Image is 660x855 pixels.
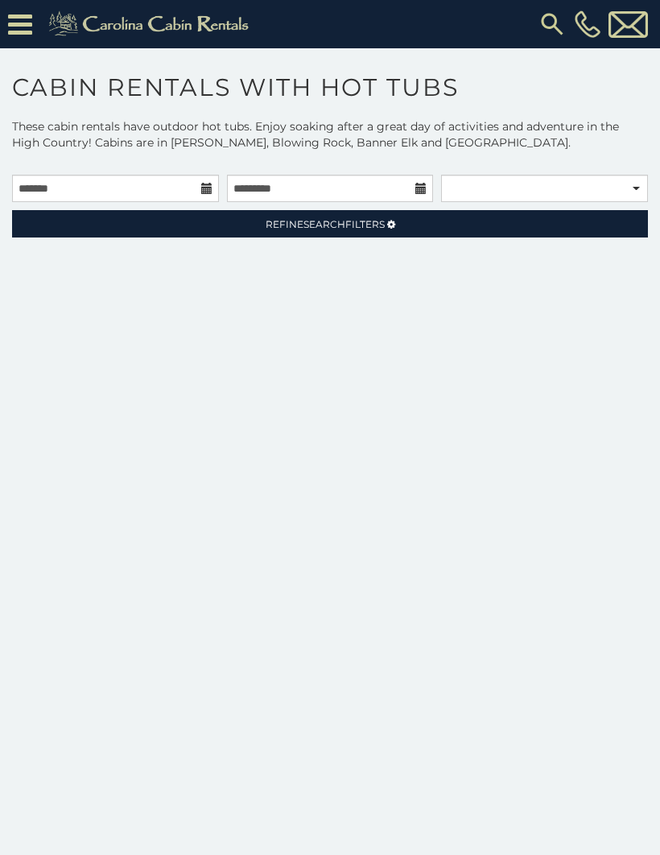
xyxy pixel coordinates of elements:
span: Search [303,218,345,230]
img: search-regular.svg [538,10,567,39]
a: [PHONE_NUMBER] [571,10,604,38]
span: Refine Filters [266,218,385,230]
img: Khaki-logo.png [40,8,262,40]
a: RefineSearchFilters [12,210,648,237]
